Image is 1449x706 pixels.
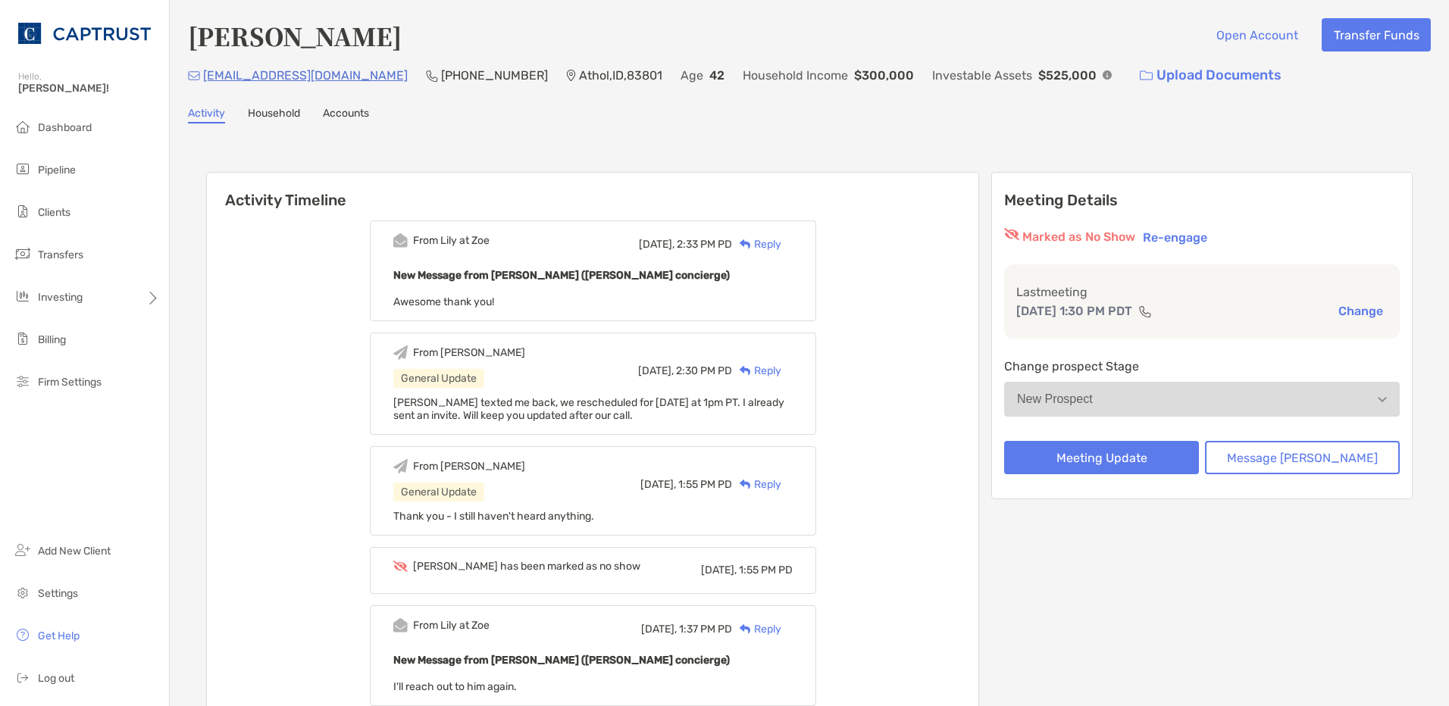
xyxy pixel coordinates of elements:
span: I'll reach out to him again. [393,680,517,693]
img: Reply icon [740,480,751,489]
img: dashboard icon [14,117,32,136]
img: settings icon [14,583,32,601]
span: Log out [38,672,74,685]
a: Household [248,107,300,123]
span: 1:55 PM PD [739,564,793,576]
div: From [PERSON_NAME] [413,346,525,359]
div: From [PERSON_NAME] [413,460,525,473]
span: [DATE], [701,564,737,576]
span: Add New Client [38,545,111,558]
span: [PERSON_NAME]! [18,82,160,95]
p: Marked as No Show [1022,228,1135,246]
div: [PERSON_NAME] has been marked as no show [413,560,640,573]
p: [EMAIL_ADDRESS][DOMAIN_NAME] [203,66,408,85]
a: Activity [188,107,225,123]
span: 1:37 PM PD [679,623,732,636]
span: [DATE], [640,478,676,491]
span: Settings [38,587,78,600]
img: get-help icon [14,626,32,644]
div: Reply [732,621,781,637]
div: Reply [732,236,781,252]
img: Event icon [393,459,408,473]
span: [PERSON_NAME] texted me back, we rescheduled for [DATE] at 1pm PT. I already sent an invite. Will... [393,396,784,422]
span: 2:30 PM PD [676,364,732,377]
img: Event icon [393,618,408,633]
img: CAPTRUST Logo [18,6,151,61]
img: Email Icon [188,71,200,80]
img: Phone Icon [426,70,438,82]
span: [DATE], [638,364,674,377]
img: Reply icon [740,366,751,376]
p: Change prospect Stage [1004,357,1400,376]
h6: Activity Timeline [207,173,978,209]
div: General Update [393,369,484,388]
span: 1:55 PM PD [678,478,732,491]
p: Age [681,66,703,85]
button: Re-engage [1138,228,1212,246]
p: [PHONE_NUMBER] [441,66,548,85]
span: Pipeline [38,164,76,176]
b: New Message from [PERSON_NAME] ([PERSON_NAME] concierge) [393,654,730,667]
img: billing icon [14,330,32,348]
button: Transfer Funds [1322,18,1431,52]
b: New Message from [PERSON_NAME] ([PERSON_NAME] concierge) [393,269,730,282]
button: Meeting Update [1004,441,1199,474]
p: 42 [709,66,724,85]
div: Reply [732,363,781,379]
button: New Prospect [1004,382,1400,417]
a: Accounts [323,107,369,123]
button: Change [1334,303,1388,319]
span: 2:33 PM PD [677,238,732,251]
img: button icon [1140,70,1153,81]
img: Event icon [393,233,408,248]
img: red eyr [1004,228,1019,240]
span: [DATE], [639,238,674,251]
img: investing icon [14,287,32,305]
div: From Lily at Zoe [413,234,490,247]
img: Info Icon [1103,70,1112,80]
img: Event icon [393,345,408,360]
div: New Prospect [1017,392,1093,406]
img: add_new_client icon [14,541,32,559]
img: firm-settings icon [14,372,32,390]
span: Billing [38,333,66,346]
img: clients icon [14,202,32,220]
p: [DATE] 1:30 PM PDT [1016,301,1132,320]
img: logout icon [14,668,32,686]
h4: [PERSON_NAME] [188,18,402,53]
img: Event icon [393,561,408,572]
span: Dashboard [38,121,92,134]
span: Thank you - I still haven't heard anything. [393,510,594,523]
span: Get Help [38,629,80,642]
p: Meeting Details [1004,191,1400,210]
span: [DATE], [641,623,677,636]
img: Reply icon [740,239,751,249]
span: Firm Settings [38,376,102,389]
span: Awesome thank you! [393,295,494,308]
p: Athol , ID , 83801 [579,66,662,85]
span: Transfers [38,248,83,261]
button: Message [PERSON_NAME] [1205,441,1400,474]
span: Clients [38,206,70,219]
img: communication type [1138,305,1152,317]
span: Investing [38,291,83,304]
div: General Update [393,483,484,501]
img: Location Icon [566,70,576,82]
button: Open Account [1204,18,1310,52]
img: Open dropdown arrow [1378,397,1387,402]
p: Household Income [743,66,848,85]
div: From Lily at Zoe [413,619,490,632]
img: pipeline icon [14,160,32,178]
img: transfers icon [14,245,32,263]
p: $300,000 [854,66,914,85]
p: Investable Assets [932,66,1032,85]
p: Last meeting [1016,283,1388,301]
a: Upload Documents [1130,59,1291,92]
p: $525,000 [1038,66,1097,85]
div: Reply [732,476,781,492]
img: Reply icon [740,624,751,634]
